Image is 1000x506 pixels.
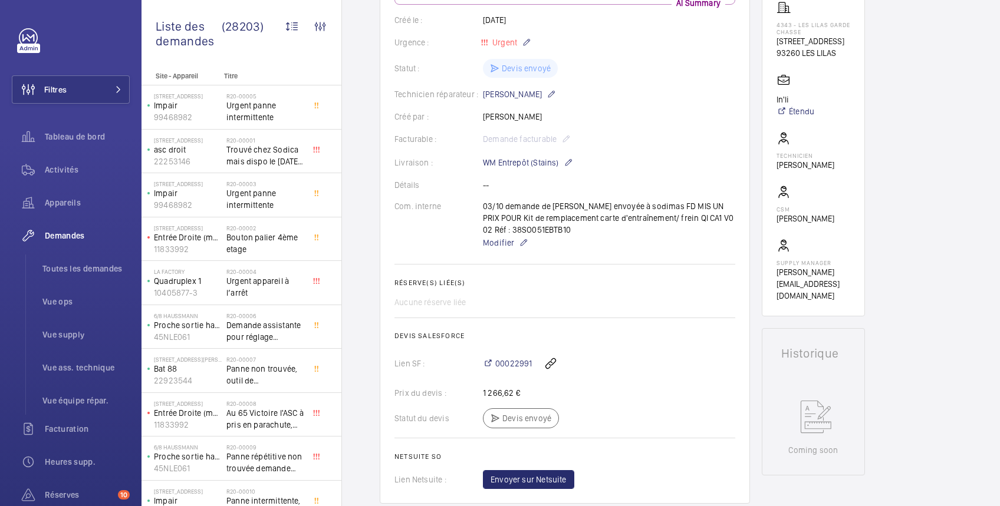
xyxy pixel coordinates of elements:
span: Vue supply [42,329,130,340]
p: Proche sortie hall Pelletier [154,319,222,331]
span: Activités [45,164,130,176]
h2: R20-00010 [226,488,304,495]
p: Entrée Droite (monte-charge) [154,407,222,419]
span: Facturation [45,423,130,435]
h1: Historique [781,348,846,359]
h2: Netsuite SO [394,452,735,461]
p: Titre [224,72,302,80]
span: Bouton palier 4ème etage [226,231,304,255]
span: Tableau de bord [45,131,130,143]
span: Trouvé chez Sodica mais dispo le [DATE] [URL][DOMAIN_NAME] [226,144,304,167]
h2: R20-00008 [226,400,304,407]
p: In'li [777,94,814,105]
span: Modifier [483,237,514,249]
h2: Devis Salesforce [394,332,735,340]
p: 22923544 [154,375,222,386]
span: Urgent appareil à l’arrêt [226,275,304,299]
span: Vue ops [42,296,130,307]
span: Urgent panne intermittente [226,187,304,211]
span: Panne répétitive non trouvée demande assistance expert technique [226,451,304,474]
p: Bat 88 [154,363,222,375]
p: Supply manager [777,259,850,266]
span: Demande assistante pour réglage d'opérateurs porte cabine double accès [226,319,304,343]
h2: R20-00004 [226,268,304,275]
p: [STREET_ADDRESS] [154,180,222,187]
p: CSM [777,206,834,213]
a: Étendu [777,105,814,117]
a: 00022991 [483,358,532,369]
h2: R20-00003 [226,180,304,187]
p: [STREET_ADDRESS] [154,137,222,144]
span: Au 65 Victoire l'ASC à pris en parachute, toutes les sécu coupé, il est au 3 ème, asc sans machin... [226,407,304,431]
p: [STREET_ADDRESS][PERSON_NAME] [154,356,222,363]
span: Urgent [490,38,517,47]
h2: R20-00009 [226,444,304,451]
p: Quadruplex 1 [154,275,222,287]
span: Appareils [45,197,130,209]
p: 6/8 Haussmann [154,312,222,319]
p: [STREET_ADDRESS] [154,400,222,407]
p: [STREET_ADDRESS] [154,488,222,495]
p: [STREET_ADDRESS] [154,92,222,100]
h2: Réserve(s) liée(s) [394,279,735,287]
h2: R20-00002 [226,224,304,231]
span: Urgent panne intermittente [226,100,304,123]
span: Filtres [44,84,67,95]
p: [PERSON_NAME][EMAIL_ADDRESS][DOMAIN_NAME] [777,266,850,302]
span: 00022991 [495,358,532,369]
h2: R20-00007 [226,356,304,363]
span: Envoyer sur Netsuite [491,474,567,485]
p: 11833992 [154,243,222,255]
span: Toutes les demandes [42,263,130,275]
p: 45NLE061 [154,462,222,474]
span: Demandes [45,230,130,242]
p: [PERSON_NAME] [777,213,834,224]
p: Site - Appareil [142,72,219,80]
p: [STREET_ADDRESS] [777,35,850,47]
p: 45NLE061 [154,331,222,343]
h2: R20-00006 [226,312,304,319]
span: Vue équipe répar. [42,395,130,406]
p: asc droit [154,144,222,156]
h2: R20-00005 [226,92,304,100]
p: Technicien [777,152,834,159]
p: 99468982 [154,199,222,211]
p: 93260 LES LILAS [777,47,850,59]
span: Liste des demandes [156,19,222,48]
p: Impair [154,100,222,111]
button: Filtres [12,75,130,104]
p: Proche sortie hall Pelletier [154,451,222,462]
p: [STREET_ADDRESS] [154,224,222,231]
p: [PERSON_NAME] [483,87,556,101]
h2: R20-00001 [226,137,304,144]
p: 99468982 [154,111,222,123]
p: Entrée Droite (monte-charge) [154,231,222,243]
p: 11833992 [154,419,222,431]
span: Panne non trouvée, outil de déverouillouge impératif pour le diagnostic [226,363,304,386]
span: Vue ass. technique [42,362,130,373]
p: Coming soon [788,444,838,456]
p: 10405877-3 [154,287,222,299]
p: 6/8 Haussmann [154,444,222,451]
span: Réserves [45,489,113,501]
p: 22253146 [154,156,222,167]
span: Heures supp. [45,456,130,468]
p: Impair [154,187,222,199]
p: La Factory [154,268,222,275]
p: 4343 - LES LILAS GARDE CHASSE [777,21,850,35]
button: Envoyer sur Netsuite [483,470,574,489]
p: WM Entrepôt (Stains) [483,156,573,170]
p: [PERSON_NAME] [777,159,834,171]
span: 10 [118,490,130,500]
